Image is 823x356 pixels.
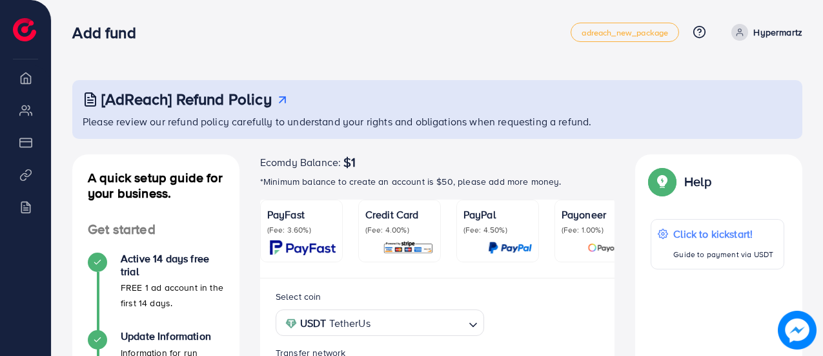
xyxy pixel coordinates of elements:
[651,170,674,193] img: Popup guide
[753,25,802,40] p: Hypermartz
[72,222,239,238] h4: Get started
[285,318,297,330] img: coin
[276,309,485,336] div: Search for option
[72,253,239,330] li: Active 14 days free trial
[260,174,615,189] p: *Minimum balance to create an account is $50, please add more money.
[72,23,146,42] h3: Add fund
[300,314,327,333] strong: USDT
[726,24,802,41] a: Hypermartz
[365,225,434,235] p: (Fee: 4.00%)
[562,207,630,222] p: Payoneer
[101,90,272,109] h3: [AdReach] Refund Policy
[673,247,773,262] p: Guide to payment via USDT
[673,226,773,242] p: Click to kickstart!
[463,225,532,235] p: (Fee: 4.50%)
[270,240,336,255] img: card
[587,240,630,255] img: card
[121,280,224,311] p: FREE 1 ad account in the first 14 days.
[329,314,370,333] span: TetherUs
[343,154,356,170] span: $1
[83,114,795,129] p: Please review our refund policy carefully to understand your rights and obligations when requesti...
[121,253,224,277] h4: Active 14 days free trial
[13,18,36,41] img: logo
[383,240,434,255] img: card
[488,240,532,255] img: card
[571,23,679,42] a: adreach_new_package
[374,313,464,333] input: Search for option
[365,207,434,222] p: Credit Card
[562,225,630,235] p: (Fee: 1.00%)
[72,170,239,201] h4: A quick setup guide for your business.
[463,207,532,222] p: PayPal
[121,330,224,342] h4: Update Information
[267,207,336,222] p: PayFast
[778,311,817,350] img: image
[582,28,668,37] span: adreach_new_package
[684,174,711,189] p: Help
[267,225,336,235] p: (Fee: 3.60%)
[260,154,341,170] span: Ecomdy Balance:
[276,290,321,303] label: Select coin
